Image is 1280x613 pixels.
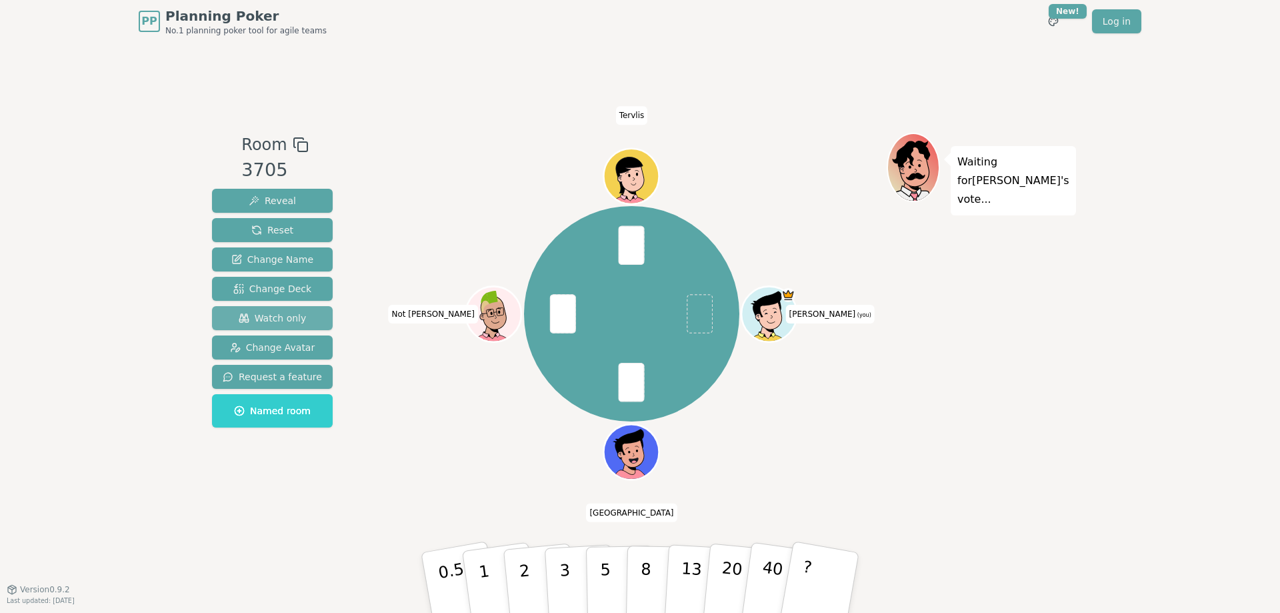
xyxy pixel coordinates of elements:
[165,25,327,36] span: No.1 planning poker tool for agile teams
[233,282,311,295] span: Change Deck
[212,394,333,428] button: Named room
[1092,9,1141,33] a: Log in
[1049,4,1087,19] div: New!
[241,133,287,157] span: Room
[212,277,333,301] button: Change Deck
[249,194,296,207] span: Reveal
[234,404,311,418] span: Named room
[586,503,677,522] span: Click to change your name
[223,370,322,384] span: Request a feature
[230,341,315,354] span: Change Avatar
[20,584,70,595] span: Version 0.9.2
[957,153,1069,209] p: Waiting for [PERSON_NAME] 's vote...
[139,7,327,36] a: PPPlanning PokerNo.1 planning poker tool for agile teams
[616,106,648,125] span: Click to change your name
[781,288,795,302] span: Justin is the host
[141,13,157,29] span: PP
[786,305,875,324] span: Click to change your name
[231,253,313,266] span: Change Name
[389,305,479,324] span: Click to change your name
[212,247,333,271] button: Change Name
[1041,9,1065,33] button: New!
[743,288,795,340] button: Click to change your avatar
[7,584,70,595] button: Version0.9.2
[212,365,333,389] button: Request a feature
[855,312,871,318] span: (you)
[251,223,293,237] span: Reset
[212,306,333,330] button: Watch only
[241,157,308,184] div: 3705
[239,312,307,325] span: Watch only
[212,218,333,242] button: Reset
[212,189,333,213] button: Reveal
[7,597,75,604] span: Last updated: [DATE]
[212,336,333,360] button: Change Avatar
[165,7,327,25] span: Planning Poker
